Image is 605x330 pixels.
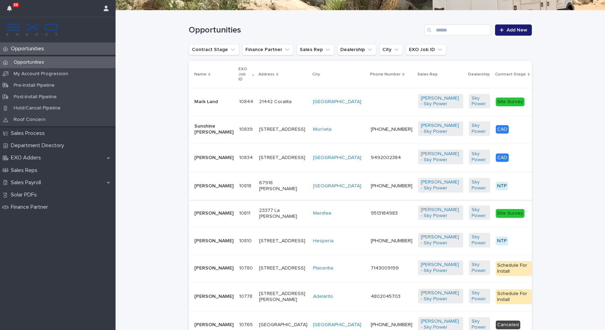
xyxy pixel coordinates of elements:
p: Post-Install Pipeline [8,94,62,100]
a: Placentia [313,265,333,271]
a: [PERSON_NAME] - Sky Power [421,179,460,191]
div: Site Survey [496,98,524,106]
a: [PERSON_NAME] - Sky Power [421,234,460,246]
p: Pre-Install Pipeline [8,82,60,88]
p: My Account Progression [8,71,74,77]
div: CAD [496,153,509,162]
div: NTP [496,237,508,245]
p: Hold/Cancel Pipeline [8,105,66,111]
p: 10780 [239,264,254,271]
p: [PERSON_NAME] [194,210,234,216]
a: [PHONE_NUMBER] [371,322,412,327]
p: Opportunities [8,59,50,65]
div: Site Survey [496,209,524,218]
p: 21442 Coralita [259,99,307,105]
p: 10839 [239,125,254,132]
p: [PERSON_NAME] [194,294,234,300]
a: Add New [495,24,532,36]
a: Hesperia [313,238,334,244]
p: Sales Process [8,130,50,137]
p: Sales Rep [417,71,438,78]
a: [PERSON_NAME] - Sky Power [421,95,460,107]
div: 86 [7,4,16,17]
a: Sky Power [472,207,487,219]
p: 67918 [PERSON_NAME] [259,180,307,192]
a: [PHONE_NUMBER] [371,184,412,188]
p: 10811 [239,209,252,216]
a: [GEOGRAPHIC_DATA] [313,322,361,328]
p: [STREET_ADDRESS][PERSON_NAME] [259,291,307,303]
p: Sales Payroll [8,179,47,186]
div: Schedule For Install [496,261,532,276]
a: [GEOGRAPHIC_DATA] [313,99,361,105]
div: Schedule For Install [496,289,532,304]
p: EXO Job ID [238,65,250,83]
p: Sales Reps [8,167,43,174]
a: Sky Power [472,234,487,246]
p: [PERSON_NAME] [194,265,234,271]
a: Menifee [313,210,332,216]
a: Sky Power [472,290,487,302]
p: Name [194,71,207,78]
p: 10765 [239,321,254,328]
div: CAD [496,125,509,134]
a: [PERSON_NAME] - Sky Power [421,123,460,135]
p: 10818 [239,182,253,189]
p: 10778 [239,292,254,300]
p: Contract Stage [495,71,526,78]
p: Department Directory [8,142,70,149]
a: [PERSON_NAME] - Sky Power [421,207,460,219]
a: 7143009199 [371,266,399,271]
p: [PERSON_NAME] [194,238,234,244]
p: [GEOGRAPHIC_DATA] [259,322,307,328]
img: FKS5r6ZBThi8E5hshIGi [6,23,59,37]
p: EXO Adders [8,155,47,161]
a: [GEOGRAPHIC_DATA] [313,155,361,161]
a: Sky Power [472,151,487,163]
a: [PHONE_NUMBER] [371,127,412,132]
p: [PERSON_NAME] [194,155,234,161]
a: Murrieta [313,127,332,132]
p: 10834 [239,153,254,161]
a: [PERSON_NAME] - Sky Power [421,290,460,302]
p: Roof Concern [8,117,51,123]
p: 10810 [239,237,253,244]
a: Sky Power [472,95,487,107]
p: 23377 La [PERSON_NAME] [259,208,307,220]
p: [STREET_ADDRESS] [259,155,307,161]
button: Contract Stage [189,44,239,55]
a: [PERSON_NAME] - Sky Power [421,262,460,274]
p: Mark Land [194,99,234,105]
input: Search [424,24,491,36]
button: Dealership [337,44,376,55]
a: [GEOGRAPHIC_DATA] [313,183,361,189]
a: Adelanto [313,294,333,300]
button: City [379,44,403,55]
p: [STREET_ADDRESS] [259,238,307,244]
a: Sky Power [472,262,487,274]
p: Sunshine [PERSON_NAME] [194,123,234,135]
p: Opportunities [8,45,50,52]
p: [PERSON_NAME] [194,322,234,328]
span: Add New [507,28,527,33]
a: Sky Power [472,179,487,191]
p: 86 [14,2,18,7]
button: Finance Partner [242,44,294,55]
p: Solar PDFs [8,192,42,198]
div: Canceled [496,321,520,329]
h1: Opportunities [189,25,422,35]
p: [STREET_ADDRESS] [259,127,307,132]
a: 9492002384 [371,155,401,160]
a: 9513184983 [371,211,398,216]
p: Address [258,71,274,78]
button: Sales Rep [297,44,334,55]
p: Phone Number [370,71,401,78]
p: 10844 [239,98,255,105]
p: [STREET_ADDRESS] [259,265,307,271]
a: Sky Power [472,123,487,135]
p: Finance Partner [8,204,54,210]
a: 4802045703 [371,294,401,299]
a: [PHONE_NUMBER] [371,238,412,243]
button: EXO Job ID [406,44,446,55]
